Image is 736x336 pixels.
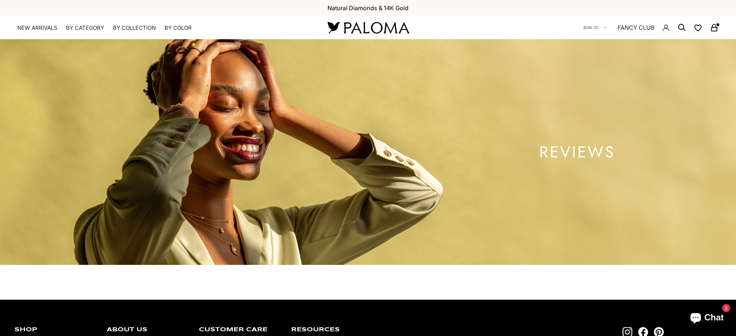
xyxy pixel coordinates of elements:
[328,3,408,13] p: Natural Diamonds & 14K Gold
[291,327,373,333] p: Resources
[164,24,192,32] summary: By Color
[15,327,96,333] p: Shop
[684,307,730,330] inbox-online-store-chat: Shopify online store chat
[583,16,719,39] nav: Secondary navigation
[583,24,607,31] button: BGN лв.
[199,327,280,333] p: Customer Care
[435,145,719,159] p: Reviews
[107,327,188,333] p: About Us
[113,24,156,32] summary: By Collection
[17,24,310,32] nav: Primary navigation
[618,23,654,32] a: FANCY CLUB
[66,24,104,32] summary: By Category
[17,24,57,32] a: NEW ARRIVALS
[583,24,599,31] span: BGN лв.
